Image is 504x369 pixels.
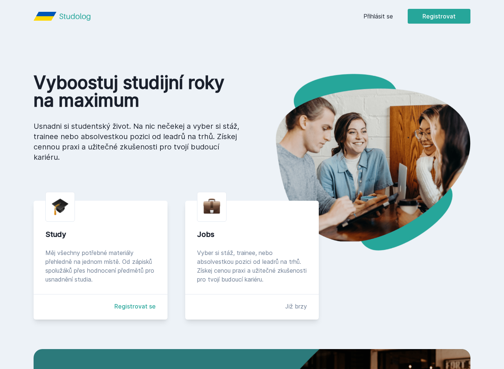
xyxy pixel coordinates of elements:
[197,229,307,239] div: Jobs
[285,302,307,311] div: Již brzy
[45,248,156,284] div: Měj všechny potřebné materiály přehledně na jednom místě. Od zápisků spolužáků přes hodnocení pře...
[114,302,156,311] a: Registrovat se
[408,9,470,24] button: Registrovat
[363,12,393,21] a: Přihlásit se
[197,248,307,284] div: Vyber si stáž, trainee, nebo absolvestkou pozici od leadrů na trhů. Získej cenou praxi a užitečné...
[252,74,470,251] img: hero.png
[52,198,69,215] img: graduation-cap.png
[34,74,240,109] h1: Vyboostuj studijní roky na maximum
[45,229,156,239] div: Study
[203,197,220,215] img: briefcase.png
[34,121,240,162] p: Usnadni si studentský život. Na nic nečekej a vyber si stáž, trainee nebo absolvestkou pozici od ...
